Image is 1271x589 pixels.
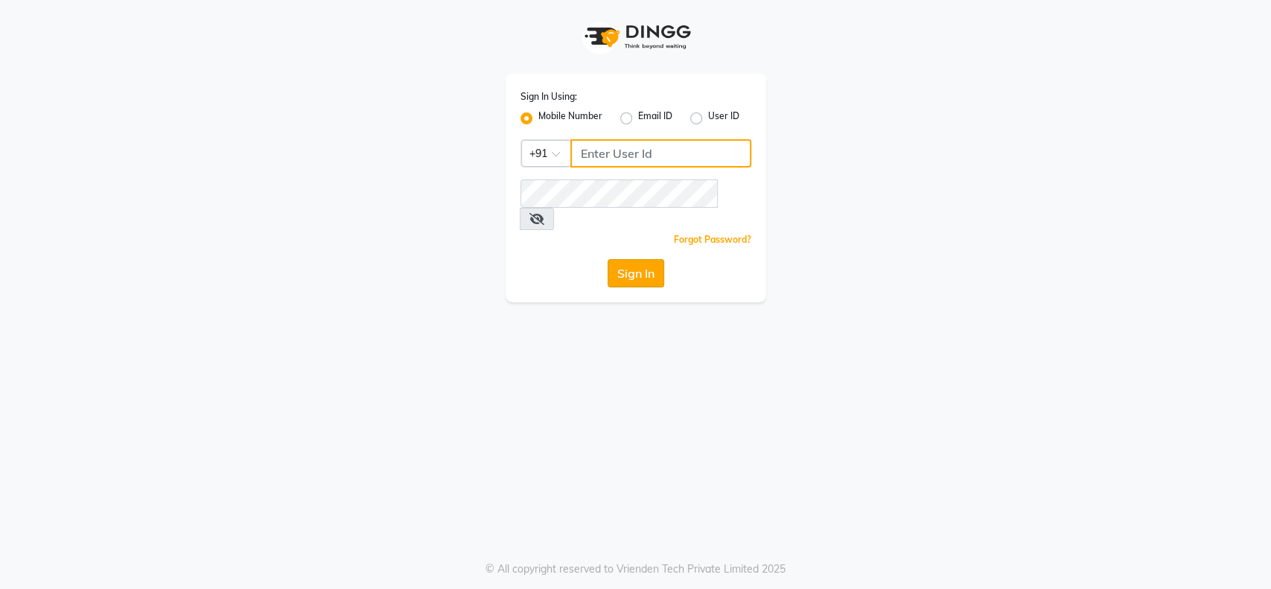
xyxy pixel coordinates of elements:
img: logo1.svg [576,15,695,59]
label: Sign In Using: [520,90,577,104]
label: Email ID [638,109,672,127]
input: Username [520,179,718,208]
button: Sign In [608,259,664,287]
label: Mobile Number [538,109,602,127]
input: Username [570,139,751,168]
a: Forgot Password? [674,234,751,245]
label: User ID [708,109,739,127]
